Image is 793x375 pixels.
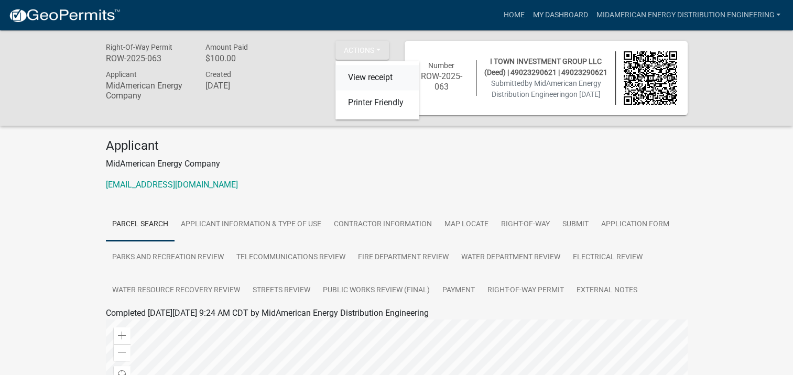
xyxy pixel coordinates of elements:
a: Right-of-Way [495,208,556,241]
a: Submit [556,208,595,241]
a: Application Form [595,208,676,241]
a: External Notes [570,274,644,307]
a: Water Resource Recovery Review [106,274,246,307]
span: I TOWN INVESTMENT GROUP LLC (Deed) | 49023290621 | 49023290621 [484,57,607,76]
a: MidAmerican Energy Distribution Engineering [592,5,785,25]
span: Created [205,70,231,79]
span: by MidAmerican Energy Distribution Engineering [492,79,601,98]
a: [EMAIL_ADDRESS][DOMAIN_NAME] [106,180,238,190]
a: Printer Friendly [335,91,419,116]
span: Number [428,61,454,70]
a: View receipt [335,65,419,91]
span: Applicant [106,70,137,79]
h4: Applicant [106,138,688,153]
a: Contractor Information [328,208,438,241]
div: Zoom out [114,344,131,361]
a: Map Locate [438,208,495,241]
a: My Dashboard [528,5,592,25]
a: Streets Review [246,274,317,307]
a: Telecommunications Review [230,241,352,274]
a: Home [499,5,528,25]
span: Completed [DATE][DATE] 9:24 AM CDT by MidAmerican Energy Distribution Engineering [106,308,429,318]
span: Submitted on [DATE] [491,79,601,98]
a: Applicant Information & Type of Use [175,208,328,241]
h6: MidAmerican Energy Company [106,81,190,101]
h6: $100.00 [205,53,289,63]
h6: ROW-2025-063 [415,71,469,91]
h6: ROW-2025-063 [106,53,190,63]
img: QR code [624,51,677,105]
h6: [DATE] [205,81,289,91]
div: Zoom in [114,327,131,344]
button: Actions [335,41,389,60]
div: Actions [335,61,419,120]
span: Amount Paid [205,43,247,51]
a: Public Works Review (Final) [317,274,436,307]
a: Payment [436,274,481,307]
span: Right-Of-Way Permit [106,43,172,51]
a: Right-Of-Way Permit [481,274,570,307]
p: MidAmerican Energy Company [106,158,688,170]
a: Water Department Review [455,241,567,274]
a: Parks and Recreation Review [106,241,230,274]
a: Parcel search [106,208,175,241]
a: Electrical Review [567,241,649,274]
a: Fire Department Review [352,241,455,274]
